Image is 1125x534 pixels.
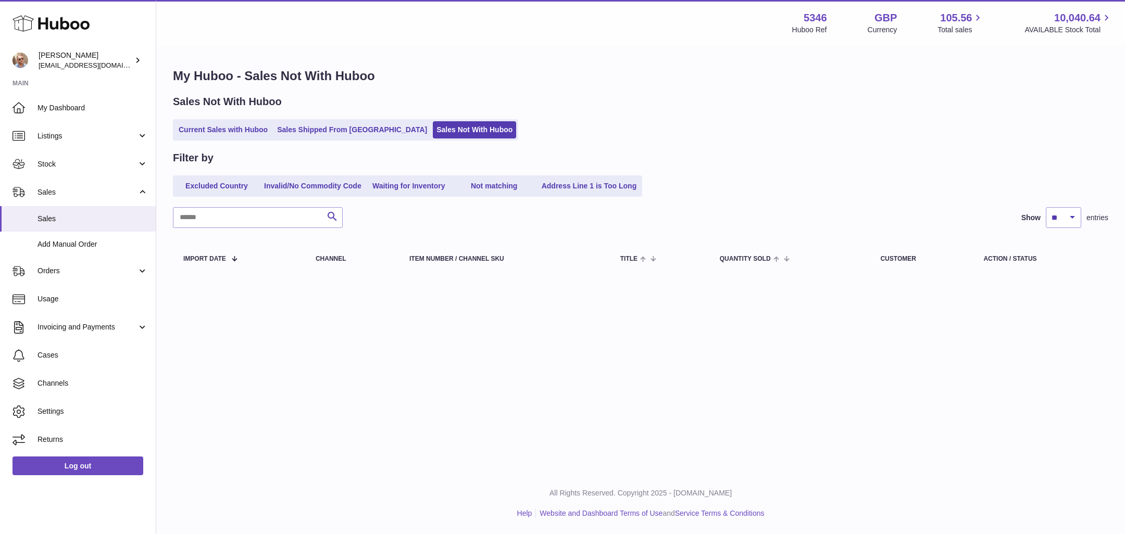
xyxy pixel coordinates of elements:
[983,256,1098,262] div: Action / Status
[1024,25,1112,35] span: AVAILABLE Stock Total
[37,378,148,388] span: Channels
[1021,213,1041,223] label: Show
[517,509,532,517] a: Help
[868,25,897,35] div: Currency
[12,456,143,475] a: Log out
[37,214,148,224] span: Sales
[940,11,972,25] span: 105.56
[538,177,641,195] a: Address Line 1 is Too Long
[39,50,132,70] div: [PERSON_NAME]
[173,68,1108,84] h1: My Huboo - Sales Not With Huboo
[453,177,536,195] a: Not matching
[273,121,431,138] a: Sales Shipped From [GEOGRAPHIC_DATA]
[37,239,148,249] span: Add Manual Order
[720,256,771,262] span: Quantity Sold
[165,488,1117,498] p: All Rights Reserved. Copyright 2025 - [DOMAIN_NAME]
[37,350,148,360] span: Cases
[675,509,765,517] a: Service Terms & Conditions
[804,11,827,25] strong: 5346
[1054,11,1101,25] span: 10,040.64
[316,256,389,262] div: Channel
[37,406,148,416] span: Settings
[39,61,153,69] span: [EMAIL_ADDRESS][DOMAIN_NAME]
[173,151,214,165] h2: Filter by
[433,121,516,138] a: Sales Not With Huboo
[175,121,271,138] a: Current Sales with Huboo
[173,95,282,109] h2: Sales Not With Huboo
[37,103,148,113] span: My Dashboard
[409,256,599,262] div: Item Number / Channel SKU
[183,256,226,262] span: Import date
[37,435,148,444] span: Returns
[938,25,984,35] span: Total sales
[367,177,451,195] a: Waiting for Inventory
[1086,213,1108,223] span: entries
[938,11,984,35] a: 105.56 Total sales
[792,25,827,35] div: Huboo Ref
[1024,11,1112,35] a: 10,040.64 AVAILABLE Stock Total
[37,266,137,276] span: Orders
[880,256,963,262] div: Customer
[37,159,137,169] span: Stock
[874,11,897,25] strong: GBP
[540,509,662,517] a: Website and Dashboard Terms of Use
[37,322,137,332] span: Invoicing and Payments
[536,508,764,518] li: and
[620,256,637,262] span: Title
[37,294,148,304] span: Usage
[175,177,258,195] a: Excluded Country
[12,53,28,68] img: support@radoneltd.co.uk
[260,177,365,195] a: Invalid/No Commodity Code
[37,131,137,141] span: Listings
[37,187,137,197] span: Sales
